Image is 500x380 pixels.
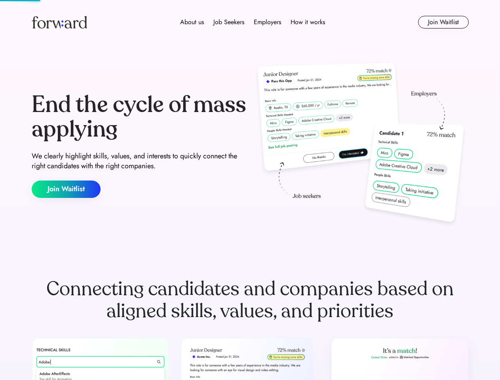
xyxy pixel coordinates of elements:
div: We clearly highlight skills, values, and interests to quickly connect the right candidates with t... [32,151,247,171]
div: Connecting candidates and companies based on aligned skills, values, and priorities [32,278,469,322]
button: Join Waitlist [418,16,469,28]
img: hero-image.png [253,60,469,230]
div: Job Seekers [213,17,244,27]
div: How it works [291,17,325,27]
div: Employers [254,17,281,27]
div: About us [180,17,204,27]
img: Forward logo [32,16,87,28]
div: End the cycle of mass applying [32,93,247,141]
button: Join Waitlist [32,180,101,198]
